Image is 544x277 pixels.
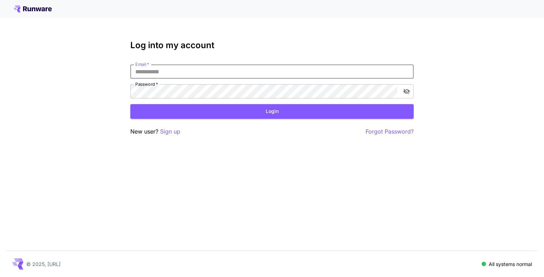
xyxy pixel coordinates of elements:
label: Password [135,81,158,87]
button: Forgot Password? [365,127,414,136]
label: Email [135,61,149,67]
h3: Log into my account [130,40,414,50]
p: New user? [130,127,180,136]
button: Sign up [160,127,180,136]
button: Login [130,104,414,119]
button: toggle password visibility [400,85,413,98]
p: All systems normal [489,260,532,268]
p: © 2025, [URL] [26,260,61,268]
